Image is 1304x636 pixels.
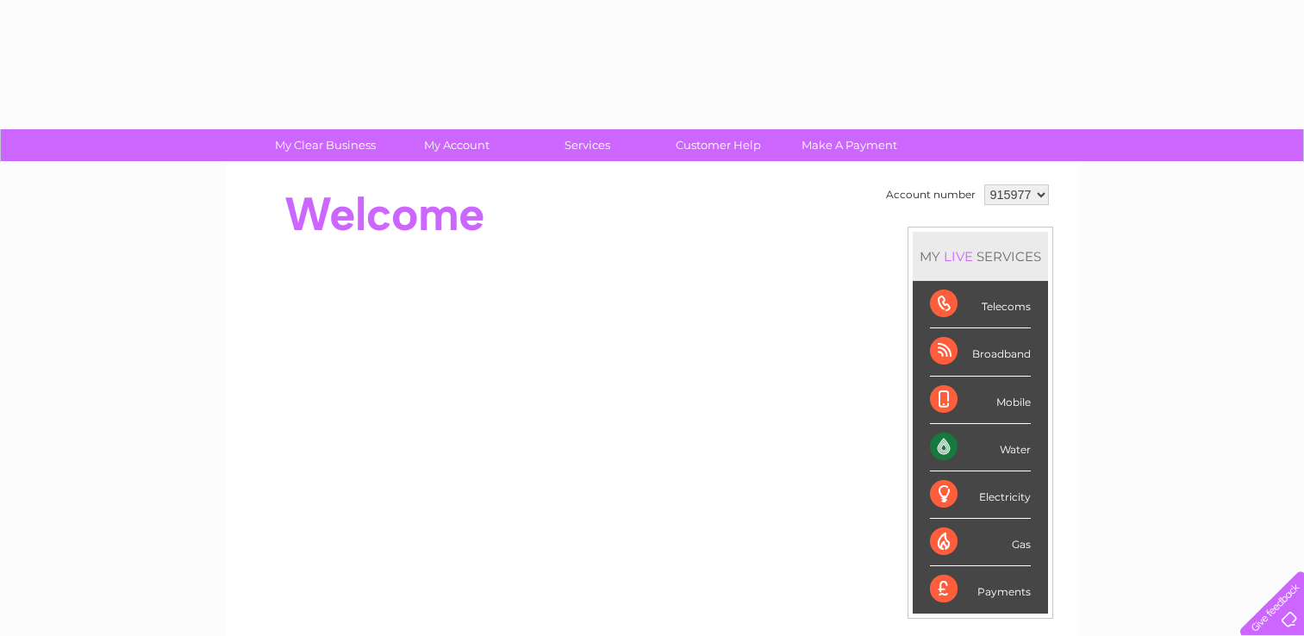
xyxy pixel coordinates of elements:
[940,248,976,265] div: LIVE
[930,471,1031,519] div: Electricity
[254,129,396,161] a: My Clear Business
[647,129,789,161] a: Customer Help
[930,424,1031,471] div: Water
[930,328,1031,376] div: Broadband
[385,129,527,161] a: My Account
[778,129,920,161] a: Make A Payment
[930,519,1031,566] div: Gas
[516,129,658,161] a: Services
[930,566,1031,613] div: Payments
[913,232,1048,281] div: MY SERVICES
[930,281,1031,328] div: Telecoms
[930,377,1031,424] div: Mobile
[882,180,980,209] td: Account number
